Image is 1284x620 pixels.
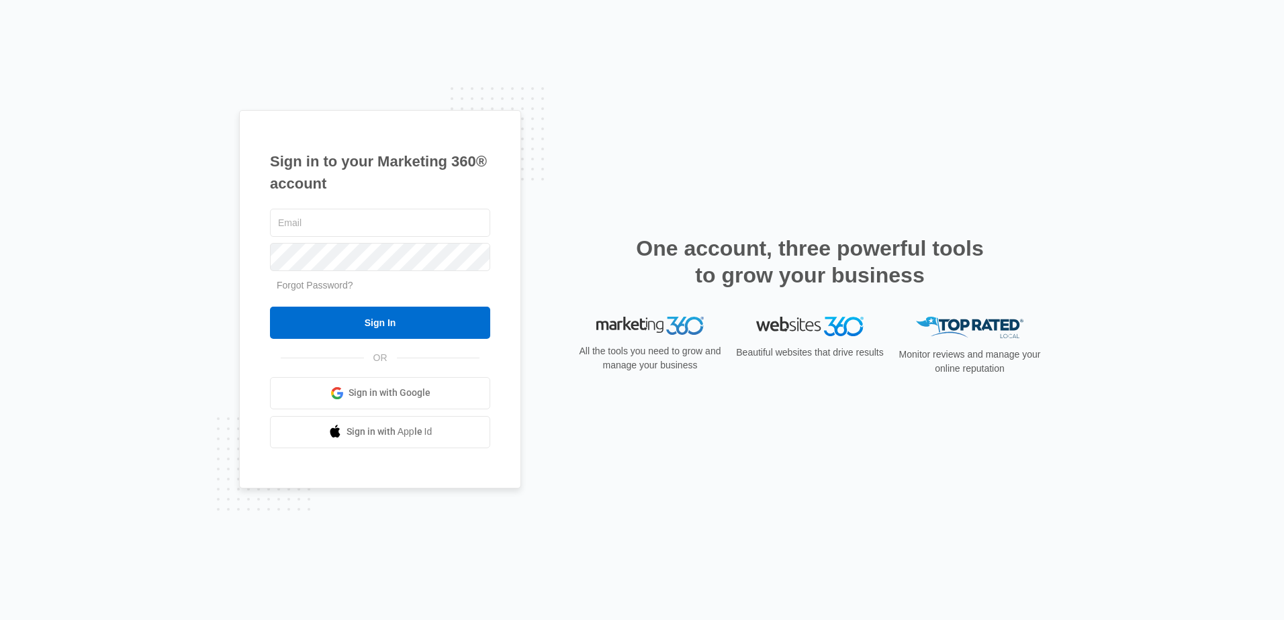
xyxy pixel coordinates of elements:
[270,416,490,448] a: Sign in with Apple Id
[895,348,1045,376] p: Monitor reviews and manage your online reputation
[632,235,988,289] h2: One account, three powerful tools to grow your business
[756,317,864,336] img: Websites 360
[735,346,885,360] p: Beautiful websites that drive results
[364,351,397,365] span: OR
[347,425,432,439] span: Sign in with Apple Id
[270,150,490,195] h1: Sign in to your Marketing 360® account
[575,344,725,372] p: All the tools you need to grow and manage your business
[916,317,1023,339] img: Top Rated Local
[596,317,704,335] img: Marketing 360
[270,307,490,339] input: Sign In
[277,280,353,291] a: Forgot Password?
[270,377,490,409] a: Sign in with Google
[270,209,490,237] input: Email
[349,386,430,400] span: Sign in with Google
